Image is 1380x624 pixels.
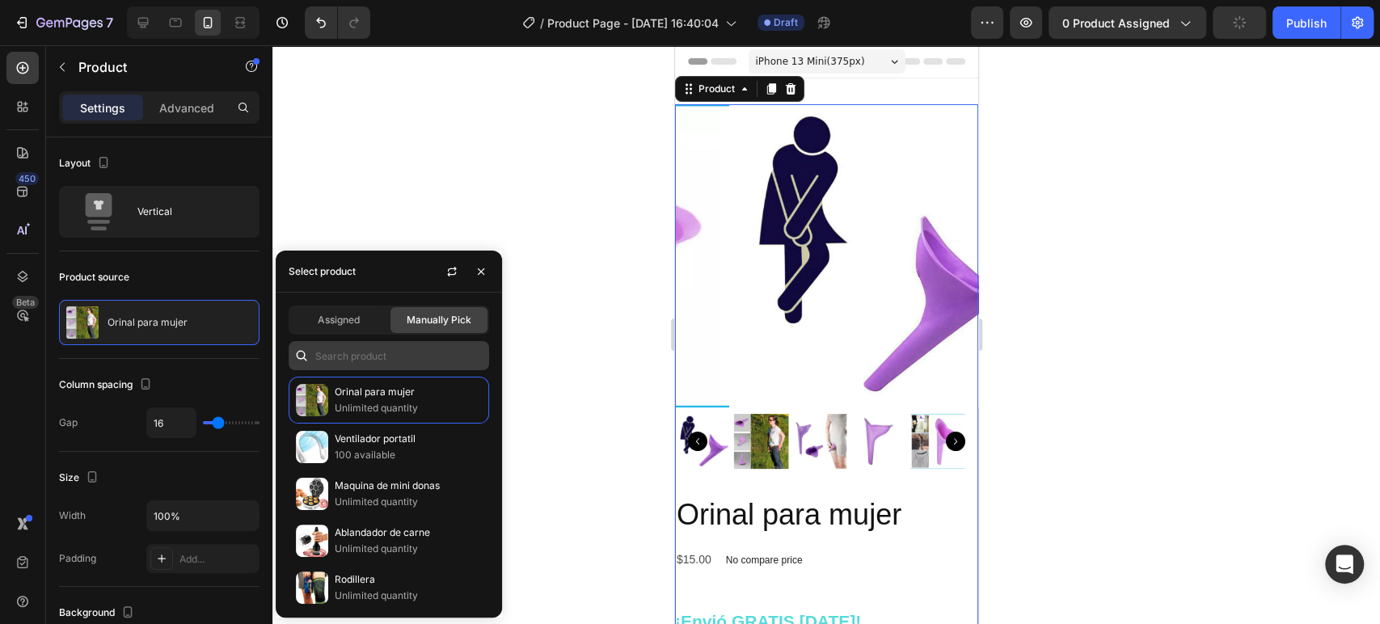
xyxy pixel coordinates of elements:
div: Gap [59,415,78,430]
span: 0 product assigned [1062,15,1170,32]
div: Width [59,508,86,523]
div: Layout [59,153,113,175]
button: 7 [6,6,120,39]
div: Size [59,467,102,489]
div: Select product [289,264,356,279]
span: Assigned [318,313,360,327]
p: Ablandador de carne [335,525,482,541]
div: Publish [1286,15,1327,32]
p: Ventilador portatil [335,431,482,447]
input: Auto [147,408,196,437]
p: Maquina de mini donas [335,478,482,494]
img: collections [296,478,328,510]
div: Product source [59,270,129,285]
p: Rodillera [335,571,482,588]
button: Publish [1272,6,1340,39]
p: Unlimited quantity [335,494,482,510]
div: Open Intercom Messenger [1325,545,1364,584]
p: 100 available [335,447,482,463]
p: Orinal para mujer [108,317,188,328]
p: Settings [80,99,125,116]
div: Padding [59,551,96,566]
p: 7 [106,13,113,32]
span: Product Page - [DATE] 16:40:04 [547,15,719,32]
div: Column spacing [59,374,155,396]
p: Advanced [159,99,214,116]
span: Draft [774,15,798,30]
div: Undo/Redo [305,6,370,39]
img: collections [296,571,328,604]
div: Add... [179,552,255,567]
div: 450 [15,172,39,185]
span: Manually Pick [407,313,471,327]
input: Search in Settings & Advanced [289,341,489,370]
p: Orinal para mujer [335,384,482,400]
img: collections [296,431,328,463]
div: Beta [12,296,39,309]
input: Auto [147,501,259,530]
p: Unlimited quantity [335,400,482,416]
span: / [540,15,544,32]
img: product feature img [66,306,99,339]
img: collections [296,525,328,557]
p: Unlimited quantity [335,541,482,557]
iframe: Design area [675,45,978,624]
button: 0 product assigned [1049,6,1206,39]
div: Vertical [137,193,236,230]
p: Unlimited quantity [335,588,482,604]
p: Product [78,57,216,77]
img: collections [296,384,328,416]
div: Background [59,602,137,624]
